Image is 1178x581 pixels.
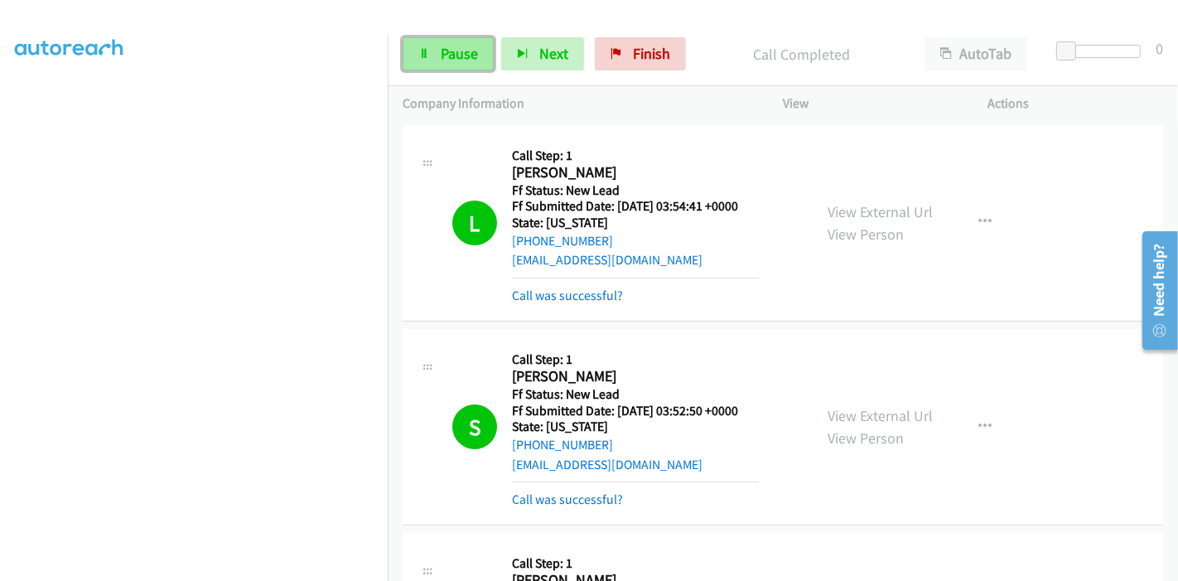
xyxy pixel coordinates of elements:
[512,198,759,215] h5: Ff Submitted Date: [DATE] 03:54:41 +0000
[512,351,759,368] h5: Call Step: 1
[441,44,478,63] span: Pause
[403,94,753,114] p: Company Information
[708,43,895,65] p: Call Completed
[512,367,759,386] h2: [PERSON_NAME]
[1131,225,1178,356] iframe: Resource Center
[512,491,623,507] a: Call was successful?
[988,94,1164,114] p: Actions
[512,555,759,572] h5: Call Step: 1
[452,201,497,245] h1: L
[501,37,584,70] button: Next
[512,148,759,164] h5: Call Step: 1
[512,457,702,472] a: [EMAIL_ADDRESS][DOMAIN_NAME]
[828,225,904,244] a: View Person
[512,252,702,268] a: [EMAIL_ADDRESS][DOMAIN_NAME]
[828,202,933,221] a: View External Url
[512,403,759,419] h5: Ff Submitted Date: [DATE] 03:52:50 +0000
[1065,45,1141,58] div: Delay between calls (in seconds)
[828,428,904,448] a: View Person
[595,37,686,70] a: Finish
[828,406,933,425] a: View External Url
[512,386,759,403] h5: Ff Status: New Lead
[452,404,497,449] h1: S
[1156,37,1163,60] div: 0
[512,437,613,453] a: [PHONE_NUMBER]
[783,94,958,114] p: View
[512,163,759,182] h2: [PERSON_NAME]
[403,37,494,70] a: Pause
[512,215,759,231] h5: State: [US_STATE]
[925,37,1027,70] button: AutoTab
[512,233,613,249] a: [PHONE_NUMBER]
[512,288,623,303] a: Call was successful?
[633,44,670,63] span: Finish
[512,419,759,435] h5: State: [US_STATE]
[539,44,568,63] span: Next
[512,182,759,199] h5: Ff Status: New Lead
